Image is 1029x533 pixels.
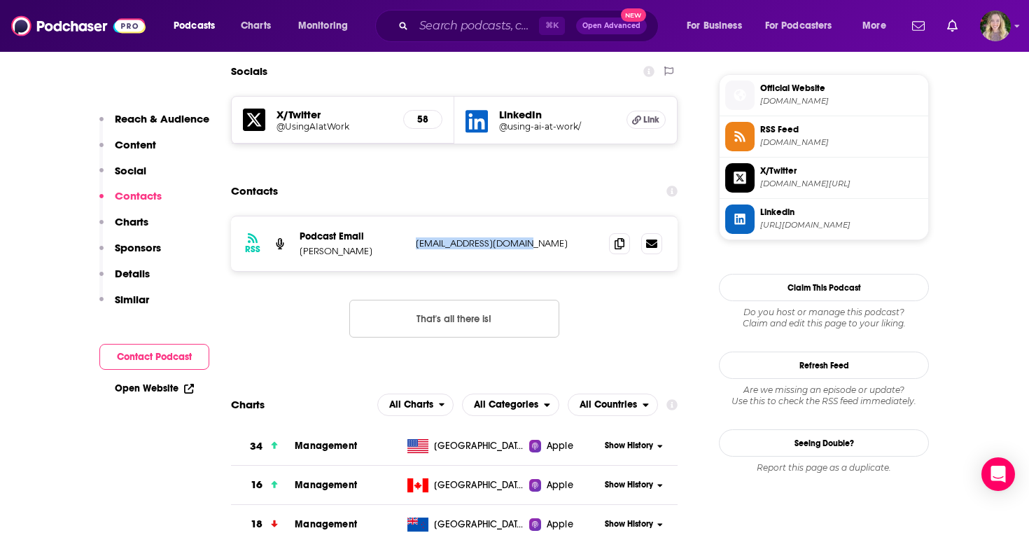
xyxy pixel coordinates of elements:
[99,267,150,293] button: Details
[241,16,271,36] span: Charts
[725,122,923,151] a: RSS Feed[DOMAIN_NAME]
[725,81,923,110] a: Official Website[DOMAIN_NAME]
[687,16,742,36] span: For Business
[601,440,668,452] button: Show History
[539,17,565,35] span: ⌘ K
[474,400,538,410] span: All Categories
[980,11,1011,41] span: Logged in as lauren19365
[853,15,904,37] button: open menu
[231,398,265,411] h2: Charts
[298,16,348,36] span: Monitoring
[295,440,357,452] a: Management
[547,518,573,532] span: Apple
[529,478,600,492] a: Apple
[115,241,161,254] p: Sponsors
[719,385,929,407] div: Are we missing an episode or update? Use this to check the RSS feed immediately.
[402,439,530,453] a: [GEOGRAPHIC_DATA]
[499,108,615,121] h5: LinkedIn
[99,293,149,319] button: Similar
[115,267,150,280] p: Details
[231,427,295,466] a: 34
[547,478,573,492] span: Apple
[719,307,929,329] div: Claim and edit this page to your liking.
[576,18,647,34] button: Open AdvancedNew
[434,518,525,532] span: New Zealand
[580,400,637,410] span: All Countries
[115,138,156,151] p: Content
[402,518,530,532] a: [GEOGRAPHIC_DATA]
[760,96,923,106] span: usingaiatwork.com
[115,189,162,202] p: Contacts
[719,307,929,318] span: Do you host or manage this podcast?
[250,438,262,455] h3: 34
[164,15,233,37] button: open menu
[719,429,929,457] a: Seeing Double?
[725,163,923,193] a: X/Twitter[DOMAIN_NAME][URL]
[99,189,162,215] button: Contacts
[389,400,433,410] span: All Charts
[276,121,392,132] a: @UsingAIatWork
[99,112,209,138] button: Reach & Audience
[760,82,923,95] span: Official Website
[295,518,357,530] a: Management
[980,11,1011,41] img: User Profile
[980,11,1011,41] button: Show profile menu
[760,165,923,177] span: X/Twitter
[288,15,366,37] button: open menu
[300,230,405,242] p: Podcast Email
[416,237,598,249] p: [EMAIL_ADDRESS][DOMAIN_NAME]
[719,274,929,301] button: Claim This Podcast
[529,518,600,532] a: Apple
[601,518,668,530] button: Show History
[99,215,148,241] button: Charts
[99,138,156,164] button: Content
[760,206,923,219] span: Linkedin
[232,15,279,37] a: Charts
[115,112,209,125] p: Reach & Audience
[11,13,146,39] img: Podchaser - Follow, Share and Rate Podcasts
[99,241,161,267] button: Sponsors
[231,58,267,85] h2: Socials
[499,121,615,132] a: @using-ai-at-work/
[605,518,653,530] span: Show History
[276,108,392,121] h5: X/Twitter
[601,479,668,491] button: Show History
[760,137,923,148] span: feeds.buzzsprout.com
[529,439,600,453] a: Apple
[582,22,640,29] span: Open Advanced
[434,478,525,492] span: Canada
[906,14,930,38] a: Show notifications dropdown
[415,113,430,125] h5: 58
[300,245,405,257] p: [PERSON_NAME]
[760,123,923,136] span: RSS Feed
[941,14,963,38] a: Show notifications dropdown
[765,16,832,36] span: For Podcasters
[568,394,658,416] h2: Countries
[462,394,559,416] button: open menu
[719,462,929,473] div: Report this page as a duplicate.
[719,352,929,379] button: Refresh Feed
[115,382,194,394] a: Open Website
[231,178,278,205] h2: Contacts
[377,394,454,416] button: open menu
[295,479,357,491] a: Management
[760,220,923,230] span: https://www.linkedin.com/company/using-ai-at-work/
[99,344,209,370] button: Contact Podcast
[677,15,759,37] button: open menu
[605,479,653,491] span: Show History
[99,164,146,190] button: Social
[434,439,525,453] span: United States
[115,215,148,228] p: Charts
[621,8,646,22] span: New
[377,394,454,416] h2: Platforms
[251,477,262,493] h3: 16
[862,16,886,36] span: More
[462,394,559,416] h2: Categories
[402,478,530,492] a: [GEOGRAPHIC_DATA]
[725,205,923,234] a: Linkedin[URL][DOMAIN_NAME]
[760,179,923,189] span: twitter.com/UsingAIatWork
